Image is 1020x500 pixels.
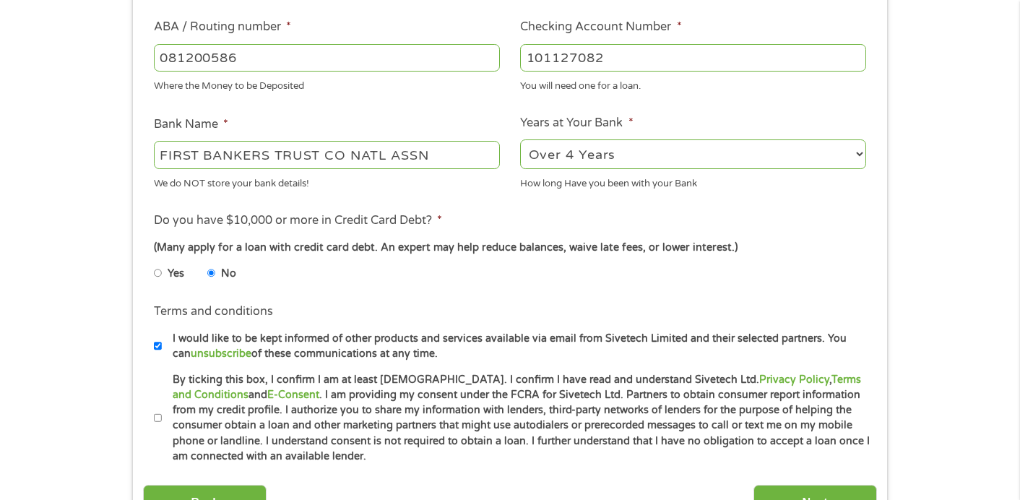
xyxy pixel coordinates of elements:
[154,304,273,319] label: Terms and conditions
[173,374,861,401] a: Terms and Conditions
[154,240,866,256] div: (Many apply for a loan with credit card debt. An expert may help reduce balances, waive late fees...
[520,116,633,131] label: Years at Your Bank
[154,20,291,35] label: ABA / Routing number
[520,20,681,35] label: Checking Account Number
[520,171,866,191] div: How long Have you been with your Bank
[759,374,829,386] a: Privacy Policy
[154,74,500,94] div: Where the Money to be Deposited
[520,44,866,72] input: 345634636
[154,171,500,191] div: We do NOT store your bank details!
[162,331,870,362] label: I would like to be kept informed of other products and services available via email from Sivetech...
[221,266,236,282] label: No
[162,372,870,465] label: By ticking this box, I confirm I am at least [DEMOGRAPHIC_DATA]. I confirm I have read and unders...
[154,117,228,132] label: Bank Name
[168,266,184,282] label: Yes
[191,348,251,360] a: unsubscribe
[520,74,866,94] div: You will need one for a loan.
[154,213,442,228] label: Do you have $10,000 or more in Credit Card Debt?
[154,44,500,72] input: 263177916
[267,389,319,401] a: E-Consent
